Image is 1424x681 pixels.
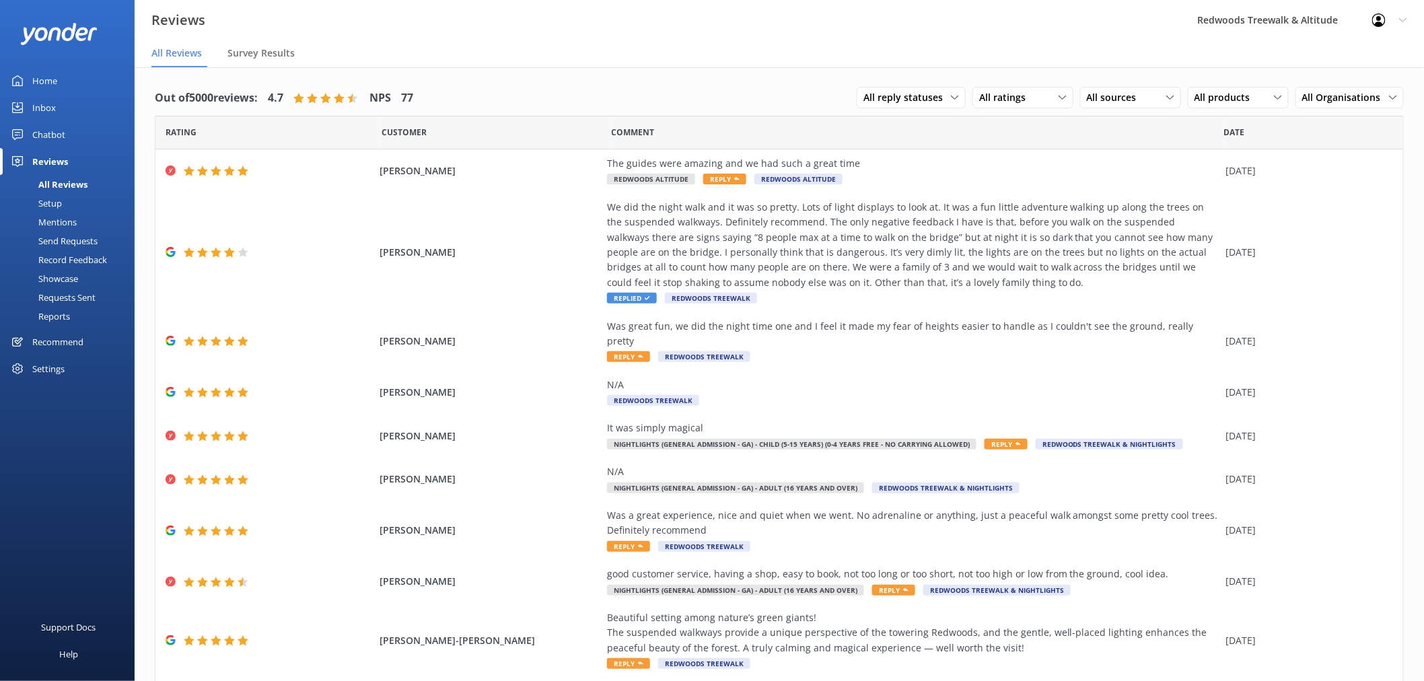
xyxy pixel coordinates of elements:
span: All Reviews [151,46,202,60]
div: [DATE] [1226,385,1386,400]
span: All Organisations [1302,90,1389,105]
div: N/A [607,464,1219,479]
span: Nightlights (General Admission - GA) - Adult (16 years and over) [607,585,864,596]
span: Redwoods Altitude [607,174,695,184]
span: Redwoods Treewalk [665,293,757,303]
span: [PERSON_NAME] [380,334,600,349]
div: All Reviews [8,175,87,194]
a: Setup [8,194,135,213]
h4: 4.7 [268,89,283,107]
a: Send Requests [8,231,135,250]
div: Recommend [32,328,83,355]
div: [DATE] [1226,574,1386,589]
span: Question [612,126,655,139]
h4: NPS [369,89,391,107]
span: All sources [1087,90,1145,105]
a: Showcase [8,269,135,288]
div: Setup [8,194,62,213]
span: Redwoods Treewalk [607,395,699,406]
h4: Out of 5000 reviews: [155,89,258,107]
div: Was great fun, we did the night time one and I feel it made my fear of heights easier to handle a... [607,319,1219,349]
div: [DATE] [1226,472,1386,487]
div: [DATE] [1226,334,1386,349]
span: Date [166,126,197,139]
div: Send Requests [8,231,98,250]
div: Inbox [32,94,56,121]
span: All reply statuses [863,90,951,105]
span: Nightlights (General Admission - GA) - Adult (16 years and over) [607,482,864,493]
a: Mentions [8,213,135,231]
span: Survey Results [227,46,295,60]
span: All products [1195,90,1258,105]
div: [DATE] [1226,523,1386,538]
span: All ratings [979,90,1034,105]
span: [PERSON_NAME] [380,523,600,538]
div: Reviews [32,148,68,175]
span: [PERSON_NAME] [380,429,600,443]
span: [PERSON_NAME] [380,245,600,260]
div: Reports [8,307,70,326]
span: [PERSON_NAME] [380,472,600,487]
a: All Reviews [8,175,135,194]
span: [PERSON_NAME] [380,385,600,400]
img: yonder-white-logo.png [20,23,98,45]
span: Redwoods Treewalk & Nightlights [923,585,1071,596]
span: Reply [607,658,650,669]
span: Redwoods Treewalk & Nightlights [872,482,1020,493]
div: Requests Sent [8,288,96,307]
span: Reply [703,174,746,184]
div: N/A [607,378,1219,392]
span: Date [1224,126,1245,139]
span: [PERSON_NAME]-[PERSON_NAME] [380,633,600,648]
span: Redwoods Treewalk & Nightlights [1036,439,1183,450]
div: [DATE] [1226,633,1386,648]
span: Date [382,126,427,139]
div: [DATE] [1226,164,1386,178]
span: Reply [607,351,650,362]
a: Reports [8,307,135,326]
span: Redwoods Treewalk [658,351,750,362]
div: We did the night walk and it was so pretty. Lots of light displays to look at. It was a fun littl... [607,200,1219,290]
div: The guides were amazing and we had such a great time [607,156,1219,171]
span: [PERSON_NAME] [380,574,600,589]
div: Support Docs [42,614,96,641]
div: [DATE] [1226,429,1386,443]
a: Record Feedback [8,250,135,269]
h4: 77 [401,89,413,107]
div: Beautiful setting among nature’s green giants! The suspended walkways provide a unique perspectiv... [607,610,1219,655]
span: Reply [985,439,1028,450]
span: Redwoods Treewalk [658,541,750,552]
div: [DATE] [1226,245,1386,260]
div: Settings [32,355,65,382]
div: Record Feedback [8,250,107,269]
div: Mentions [8,213,77,231]
a: Requests Sent [8,288,135,307]
span: Nightlights (General Admission - GA) - Child (5-15 years) (0-4 years free - no carrying allowed) [607,439,976,450]
span: [PERSON_NAME] [380,164,600,178]
div: Was a great experience, nice and quiet when we went. No adrenaline or anything, just a peaceful w... [607,508,1219,538]
span: Reply [872,585,915,596]
h3: Reviews [151,9,205,31]
div: Showcase [8,269,78,288]
div: Home [32,67,57,94]
span: Reply [607,541,650,552]
span: Replied [607,293,657,303]
div: Chatbot [32,121,65,148]
div: It was simply magical [607,421,1219,435]
span: Redwoods Altitude [754,174,843,184]
span: Redwoods Treewalk [658,658,750,669]
div: Help [59,641,78,668]
div: good customer service, having a shop, easy to book, not too long or too short, not too high or lo... [607,567,1219,581]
